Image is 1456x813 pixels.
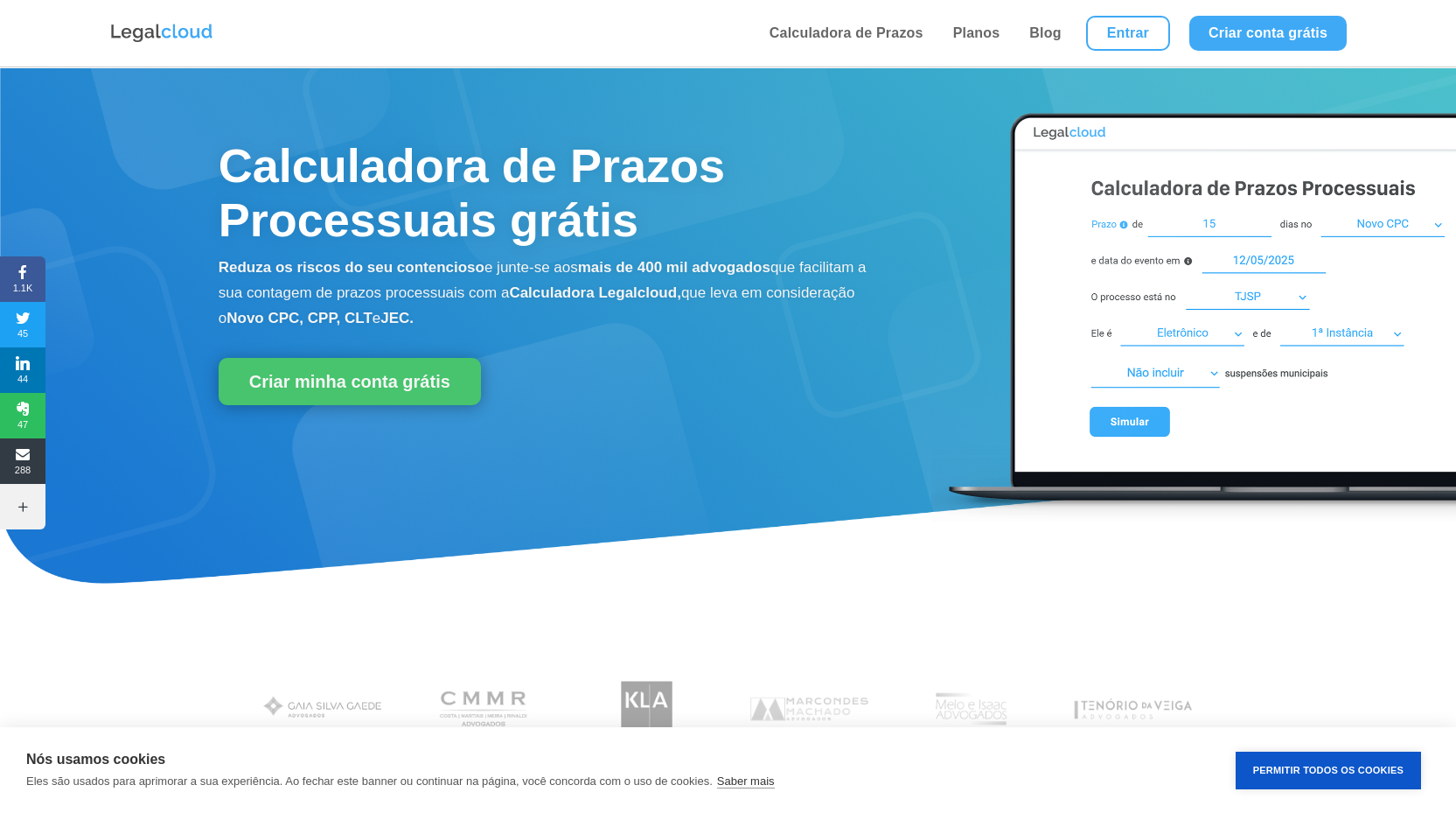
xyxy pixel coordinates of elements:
b: JEC. [380,310,414,326]
img: Profissionais do escritório Melo e Isaac Advogados utilizam a Legalcloud [904,672,1038,746]
img: Costa Martins Meira Rinaldi Advogados [418,672,552,746]
img: Calculadora de Prazos Processuais Legalcloud [931,95,1456,524]
b: Novo CPC, CPP, CLT [226,310,373,326]
p: Eles são usados para aprimorar a sua experiência. Ao fechar este banner ou continuar na página, v... [26,774,713,788]
img: Marcondes Machado Advogados utilizam a Legalcloud [742,672,876,746]
img: Logo da Legalcloud [109,22,214,45]
button: Permitir Todos os Cookies [1236,752,1421,789]
img: Tenório da Veiga Advogados [1066,672,1200,746]
a: Saber mais [717,774,775,788]
a: Calculadora de Prazos Processuais Legalcloud [931,512,1456,527]
b: mais de 400 mil advogados [578,259,770,276]
b: Reduza os riscos do seu contencioso [219,259,484,276]
b: Calculadora Legalcloud, [509,284,681,301]
strong: Nós usamos cookies [26,752,165,767]
img: Gaia Silva Gaede Advogados Associados [256,672,390,746]
a: Criar conta grátis [1189,16,1347,51]
span: Calculadora de Prazos Processuais grátis [219,139,725,246]
a: Entrar [1086,16,1170,51]
img: Koury Lopes Advogados [580,672,714,746]
a: Criar minha conta grátis [219,358,481,405]
p: e junte-se aos que facilitam a sua contagem de prazos processuais com a que leva em consideração o e [219,256,874,331]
